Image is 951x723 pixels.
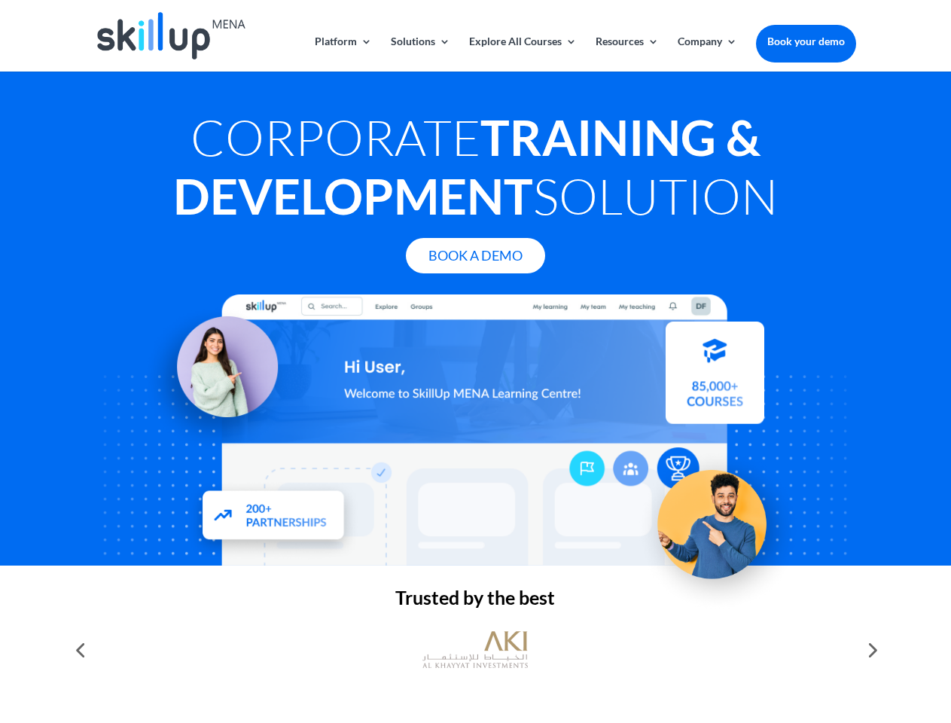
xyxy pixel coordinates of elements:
[469,36,577,72] a: Explore All Courses
[422,624,528,676] img: al khayyat investments logo
[678,36,737,72] a: Company
[187,476,361,558] img: Partners - SkillUp Mena
[173,108,760,225] strong: Training & Development
[97,12,245,59] img: Skillup Mena
[756,25,856,58] a: Book your demo
[95,588,855,615] h2: Trusted by the best
[636,438,803,606] img: Upskill your workforce - SkillUp
[406,238,545,273] a: Book A Demo
[315,36,372,72] a: Platform
[141,300,293,452] img: Learning Management Solution - SkillUp
[596,36,659,72] a: Resources
[876,651,951,723] iframe: Chat Widget
[95,108,855,233] h1: Corporate Solution
[666,328,764,430] img: Courses library - SkillUp MENA
[391,36,450,72] a: Solutions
